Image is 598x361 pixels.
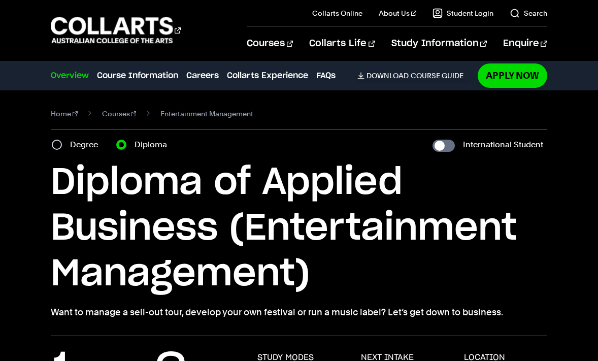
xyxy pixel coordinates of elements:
a: Courses [102,107,137,121]
a: Study Information [391,27,487,60]
span: Entertainment Management [160,107,253,121]
label: Diploma [135,138,173,152]
label: Degree [70,138,104,152]
a: Search [510,8,547,18]
a: Student Login [433,8,493,18]
a: About Us [379,8,416,18]
div: Go to homepage [51,16,181,45]
a: Overview [51,70,89,82]
a: Apply Now [478,63,547,87]
a: Collarts Experience [227,70,308,82]
a: DownloadCourse Guide [357,71,472,80]
a: Courses [247,27,293,60]
a: Collarts Life [309,27,375,60]
a: Careers [186,70,219,82]
a: Enquire [503,27,547,60]
p: Want to manage a sell-out tour, develop your own festival or run a music label? Let’s get down to... [51,305,547,319]
a: Home [51,107,78,121]
span: Download [367,71,409,80]
label: International Student [463,138,543,152]
a: FAQs [316,70,336,82]
h1: Diploma of Applied Business (Entertainment Management) [51,160,547,297]
a: Course Information [97,70,178,82]
a: Collarts Online [312,8,362,18]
